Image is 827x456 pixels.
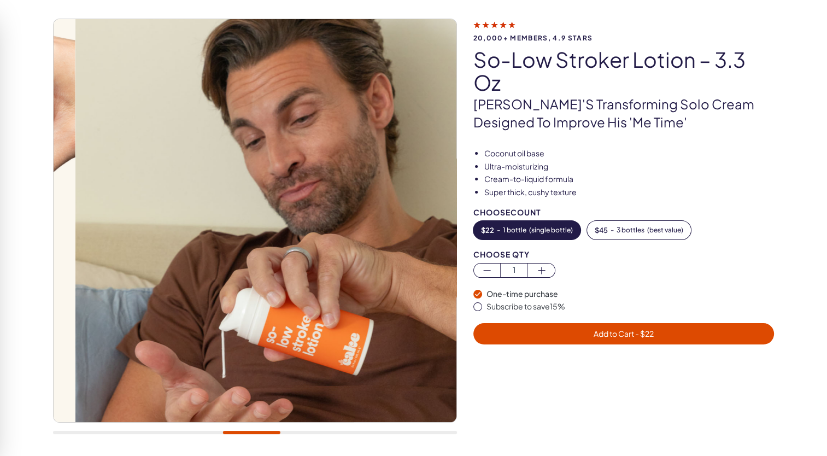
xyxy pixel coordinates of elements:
span: 1 bottle [503,226,526,234]
span: 1 [501,264,527,276]
div: One-time purchase [486,289,775,300]
span: 20,000+ members, 4.9 stars [473,34,775,42]
button: - [473,221,580,239]
div: Choose Qty [473,250,775,259]
li: Cream-to-liquid formula [484,174,775,185]
li: Super thick, cushy texture [484,187,775,198]
button: Add to Cart - $22 [473,323,775,344]
span: $ 45 [595,226,608,234]
span: $ 22 [481,226,494,234]
span: 3 bottles [617,226,644,234]
li: Ultra-moisturizing [484,161,775,172]
button: - [587,221,691,239]
a: 20,000+ members, 4.9 stars [473,20,775,42]
span: ( single bottle ) [529,226,573,234]
div: Subscribe to save 15 % [486,301,775,312]
p: [PERSON_NAME]'s transforming solo cream designed to improve his 'me time' [473,95,775,132]
span: - $ 22 [634,329,654,338]
span: Add to Cart [594,329,654,338]
div: Choose Count [473,208,775,217]
img: So-Low Stroker Lotion – 3.3 oz [75,19,478,422]
span: ( best value ) [647,226,683,234]
h1: So-Low Stroker Lotion – 3.3 oz [473,48,775,94]
li: Coconut oil base [484,148,775,159]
